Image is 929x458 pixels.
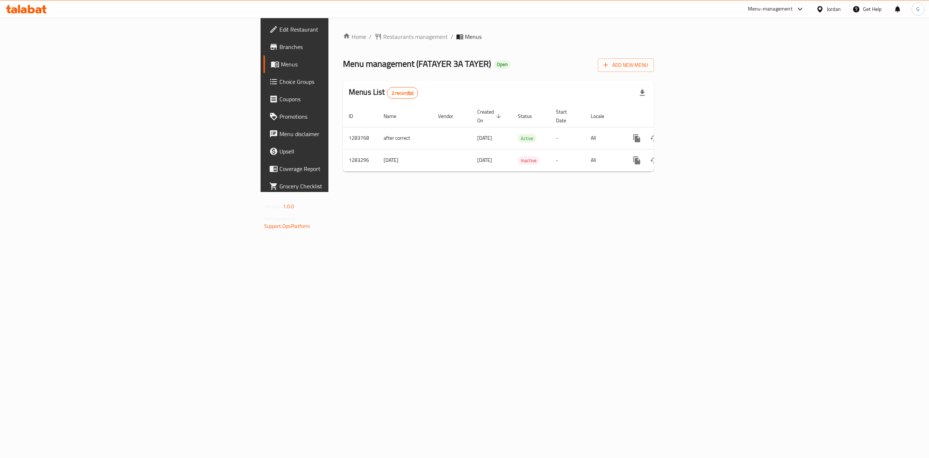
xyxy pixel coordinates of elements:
[451,32,453,41] li: /
[263,177,416,195] a: Grocery Checklist
[263,21,416,38] a: Edit Restaurant
[281,60,410,69] span: Menus
[279,25,410,34] span: Edit Restaurant
[916,5,920,13] span: G
[263,38,416,56] a: Branches
[622,105,704,127] th: Actions
[477,107,503,125] span: Created On
[628,152,646,169] button: more
[263,143,416,160] a: Upsell
[550,149,585,171] td: -
[518,134,536,143] span: Active
[263,160,416,177] a: Coverage Report
[264,202,282,211] span: Version:
[343,32,654,41] nav: breadcrumb
[550,127,585,149] td: -
[283,202,294,211] span: 1.0.0
[279,164,410,173] span: Coverage Report
[477,133,492,143] span: [DATE]
[264,221,310,231] a: Support.OpsPlatform
[827,5,841,13] div: Jordan
[387,87,418,99] div: Total records count
[387,90,418,97] span: 2 record(s)
[263,73,416,90] a: Choice Groups
[263,90,416,108] a: Coupons
[591,112,614,120] span: Locale
[438,112,463,120] span: Vendor
[518,112,541,120] span: Status
[279,42,410,51] span: Branches
[343,105,704,172] table: enhanced table
[518,156,540,165] span: Inactive
[279,77,410,86] span: Choice Groups
[628,130,646,147] button: more
[349,87,418,99] h2: Menus List
[263,125,416,143] a: Menu disclaimer
[279,95,410,103] span: Coupons
[343,56,491,72] span: Menu management ( FATAYER 3A TAYER )
[279,147,410,156] span: Upsell
[263,108,416,125] a: Promotions
[603,61,648,70] span: Add New Menu
[585,149,622,171] td: All
[384,112,406,120] span: Name
[279,130,410,138] span: Menu disclaimer
[349,112,363,120] span: ID
[598,58,654,72] button: Add New Menu
[263,56,416,73] a: Menus
[279,112,410,121] span: Promotions
[556,107,576,125] span: Start Date
[477,155,492,165] span: [DATE]
[279,182,410,191] span: Grocery Checklist
[494,60,511,69] div: Open
[634,84,651,102] div: Export file
[494,61,511,68] span: Open
[646,152,663,169] button: Change Status
[748,5,793,13] div: Menu-management
[465,32,482,41] span: Menus
[585,127,622,149] td: All
[646,130,663,147] button: Change Status
[264,214,298,224] span: Get support on:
